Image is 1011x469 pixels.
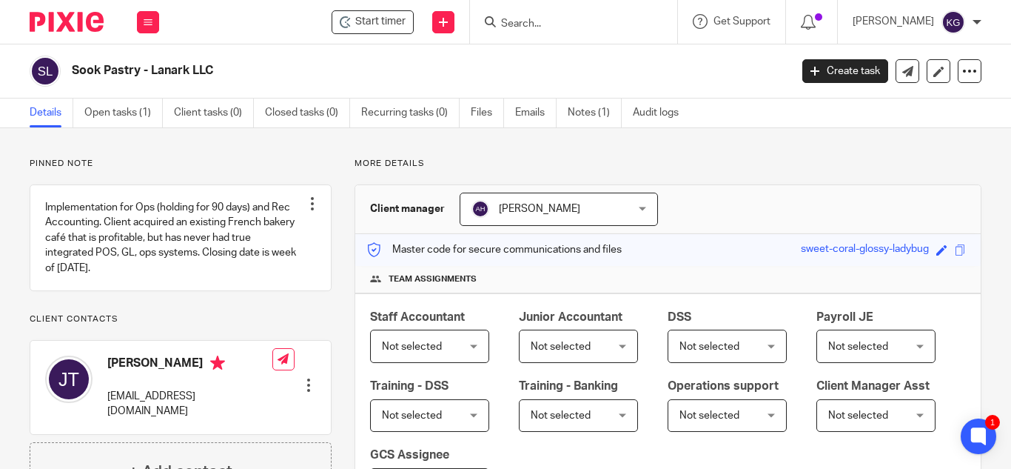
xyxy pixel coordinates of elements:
[519,380,618,392] span: Training - Banking
[985,415,1000,430] div: 1
[633,99,690,127] a: Audit logs
[30,12,104,32] img: Pixie
[679,410,739,421] span: Not selected
[30,99,73,127] a: Details
[210,356,225,370] i: Primary
[471,200,489,218] img: svg%3E
[828,342,888,352] span: Not selected
[713,16,770,27] span: Get Support
[174,99,254,127] a: Client tasks (0)
[361,99,460,127] a: Recurring tasks (0)
[72,63,639,79] h2: Sook Pastry - Lanark LLC
[941,10,965,34] img: svg%3E
[679,342,739,352] span: Not selected
[30,158,332,170] p: Pinned note
[45,356,93,403] img: svg%3E
[382,342,442,352] span: Not selected
[500,18,633,31] input: Search
[332,10,414,34] div: Sook Pastry - Lanark LLC
[370,311,465,323] span: Staff Accountant
[515,99,557,127] a: Emails
[499,204,580,214] span: [PERSON_NAME]
[265,99,350,127] a: Closed tasks (0)
[519,311,622,323] span: Junior Accountant
[802,59,888,83] a: Create task
[816,311,873,323] span: Payroll JE
[471,99,504,127] a: Files
[853,14,934,29] p: [PERSON_NAME]
[107,389,272,419] p: [EMAIL_ADDRESS][DOMAIN_NAME]
[370,449,449,461] span: GCS Assignee
[801,242,929,259] div: sweet-coral-glossy-ladybug
[30,313,332,325] p: Client contacts
[370,380,449,392] span: Training - DSS
[668,311,691,323] span: DSS
[531,410,591,421] span: Not selected
[30,56,61,87] img: svg%3E
[382,410,442,421] span: Not selected
[389,273,477,285] span: Team assignments
[828,410,888,421] span: Not selected
[84,99,163,127] a: Open tasks (1)
[531,342,591,352] span: Not selected
[355,158,981,170] p: More details
[107,356,272,374] h4: [PERSON_NAME]
[370,202,445,216] h3: Client manager
[668,380,779,392] span: Operations support
[816,380,930,392] span: Client Manager Asst
[355,14,406,30] span: Start timer
[568,99,622,127] a: Notes (1)
[366,242,622,257] p: Master code for secure communications and files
